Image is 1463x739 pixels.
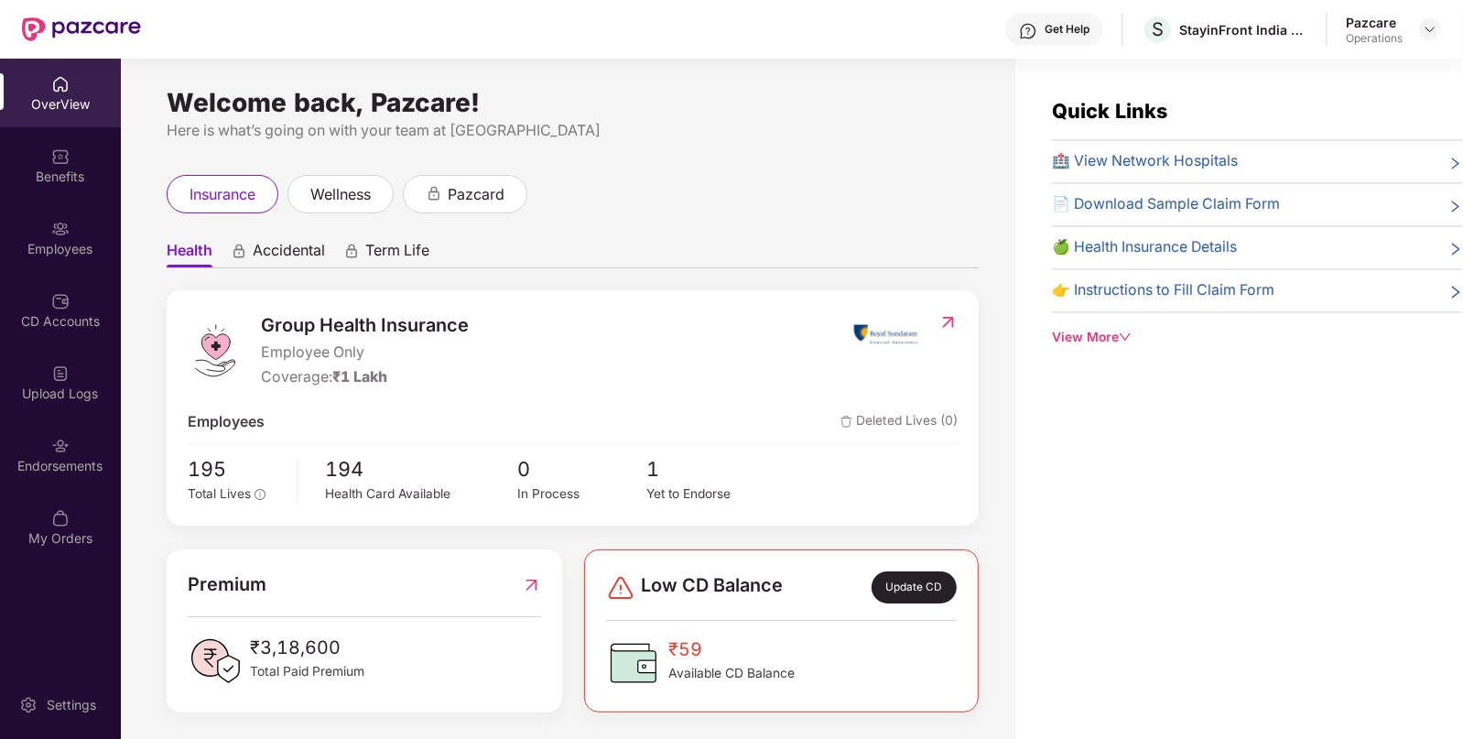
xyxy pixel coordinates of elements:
[1052,236,1237,259] span: 🍏 Health Insurance Details
[1346,14,1403,31] div: Pazcare
[606,636,661,690] img: CDBalanceIcon
[668,664,795,684] span: Available CD Balance
[231,243,247,259] div: animation
[1448,240,1463,259] span: right
[51,147,70,166] img: svg+xml;base64,PHN2ZyBpZD0iQmVuZWZpdHMiIHhtbG5zPSJodHRwOi8vd3d3LnczLm9yZy8yMDAwL3N2ZyIgd2lkdGg9Ij...
[518,484,646,505] div: In Process
[522,571,541,599] img: RedirectIcon
[343,243,360,259] div: animation
[1052,99,1167,123] span: Quick Links
[261,311,469,340] span: Group Health Insurance
[188,411,265,434] span: Employees
[448,183,504,206] span: pazcard
[851,311,920,357] img: insurerIcon
[426,185,442,201] div: animation
[188,571,266,599] span: Premium
[1019,22,1037,40] img: svg+xml;base64,PHN2ZyBpZD0iSGVscC0zMngzMiIgeG1sbnM9Imh0dHA6Ly93d3cudzMub3JnLzIwMDAvc3ZnIiB3aWR0aD...
[51,75,70,93] img: svg+xml;base64,PHN2ZyBpZD0iSG9tZSIgeG1sbnM9Imh0dHA6Ly93d3cudzMub3JnLzIwMDAvc3ZnIiB3aWR0aD0iMjAiIG...
[332,368,387,386] span: ₹1 Lakh
[840,416,852,428] img: deleteIcon
[1052,328,1463,348] div: View More
[41,696,102,714] div: Settings
[261,342,469,364] span: Employee Only
[167,119,979,142] div: Here is what’s going on with your team at [GEOGRAPHIC_DATA]
[1052,193,1280,216] span: 📄 Download Sample Claim Form
[51,364,70,383] img: svg+xml;base64,PHN2ZyBpZD0iVXBsb2FkX0xvZ3MiIGRhdGEtbmFtZT0iVXBsb2FkIExvZ3MiIHhtbG5zPSJodHRwOi8vd3...
[1179,21,1307,38] div: StayinFront India Private Limited
[646,453,775,484] span: 1
[51,509,70,527] img: svg+xml;base64,PHN2ZyBpZD0iTXlfT3JkZXJzIiBkYXRhLW5hbWU9Ik15IE9yZGVycyIgeG1sbnM9Imh0dHA6Ly93d3cudz...
[22,17,141,41] img: New Pazcare Logo
[646,484,775,505] div: Yet to Endorse
[1346,31,1403,46] div: Operations
[1448,154,1463,173] span: right
[51,437,70,455] img: svg+xml;base64,PHN2ZyBpZD0iRW5kb3JzZW1lbnRzIiB4bWxucz0iaHR0cDovL3d3dy53My5vcmcvMjAwMC9zdmciIHdpZH...
[310,183,371,206] span: wellness
[51,220,70,238] img: svg+xml;base64,PHN2ZyBpZD0iRW1wbG95ZWVzIiB4bWxucz0iaHR0cDovL3d3dy53My5vcmcvMjAwMC9zdmciIHdpZHRoPS...
[167,95,979,110] div: Welcome back, Pazcare!
[1052,279,1274,302] span: 👉 Instructions to Fill Claim Form
[167,241,212,267] span: Health
[1119,331,1132,343] span: down
[1423,22,1437,37] img: svg+xml;base64,PHN2ZyBpZD0iRHJvcGRvd24tMzJ4MzIiIHhtbG5zPSJodHRwOi8vd3d3LnczLm9yZy8yMDAwL3N2ZyIgd2...
[1448,283,1463,302] span: right
[1052,150,1238,173] span: 🏥 View Network Hospitals
[518,453,646,484] span: 0
[250,634,364,662] span: ₹3,18,600
[188,323,243,378] img: logo
[188,634,243,689] img: PaidPremiumIcon
[255,489,266,500] span: info-circle
[1045,22,1089,37] div: Get Help
[325,484,517,505] div: Health Card Available
[872,571,957,603] div: Update CD
[1152,18,1164,40] span: S
[190,183,255,206] span: insurance
[19,696,38,714] img: svg+xml;base64,PHN2ZyBpZD0iU2V0dGluZy0yMHgyMCIgeG1sbnM9Imh0dHA6Ly93d3cudzMub3JnLzIwMDAvc3ZnIiB3aW...
[250,662,364,682] span: Total Paid Premium
[365,241,429,267] span: Term Life
[641,571,783,603] span: Low CD Balance
[253,241,325,267] span: Accidental
[668,636,795,664] span: ₹59
[1448,197,1463,216] span: right
[51,292,70,310] img: svg+xml;base64,PHN2ZyBpZD0iQ0RfQWNjb3VudHMiIGRhdGEtbmFtZT0iQ0QgQWNjb3VudHMiIHhtbG5zPSJodHRwOi8vd3...
[325,453,517,484] span: 194
[840,411,958,434] span: Deleted Lives (0)
[188,453,284,484] span: 195
[261,366,469,389] div: Coverage:
[188,486,251,501] span: Total Lives
[606,573,635,603] img: svg+xml;base64,PHN2ZyBpZD0iRGFuZ2VyLTMyeDMyIiB4bWxucz0iaHR0cDovL3d3dy53My5vcmcvMjAwMC9zdmciIHdpZH...
[938,313,958,331] img: RedirectIcon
